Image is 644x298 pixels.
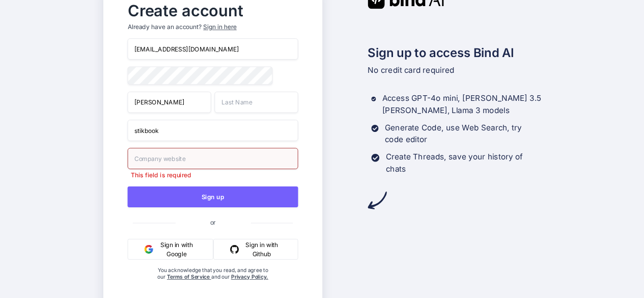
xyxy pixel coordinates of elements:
[368,191,386,210] img: arrow
[144,245,153,254] img: google
[127,120,298,141] input: Your company name
[382,92,541,117] p: Access GPT-4o mini, [PERSON_NAME] 3.5 [PERSON_NAME], Llama 3 models
[203,23,236,32] div: Sign in here
[127,92,211,113] input: First Name
[127,23,298,32] p: Already have an account?
[127,171,298,179] p: This field is required
[213,239,298,260] button: Sign in with Github
[127,38,298,60] input: Email
[368,64,541,76] p: No credit card required
[214,92,298,113] input: Last Name
[231,274,268,280] a: Privacy Policy.
[384,122,541,146] p: Generate Code, use Web Search, try code editor
[230,245,239,254] img: github
[127,186,298,207] button: Sign up
[175,211,250,233] span: or
[127,4,298,17] h2: Create account
[127,239,213,260] button: Sign in with Google
[385,151,541,175] p: Create Threads, save your history of chats
[368,44,541,62] h2: Sign up to access Bind AI
[127,148,298,169] input: Company website
[166,274,211,280] a: Terms of Service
